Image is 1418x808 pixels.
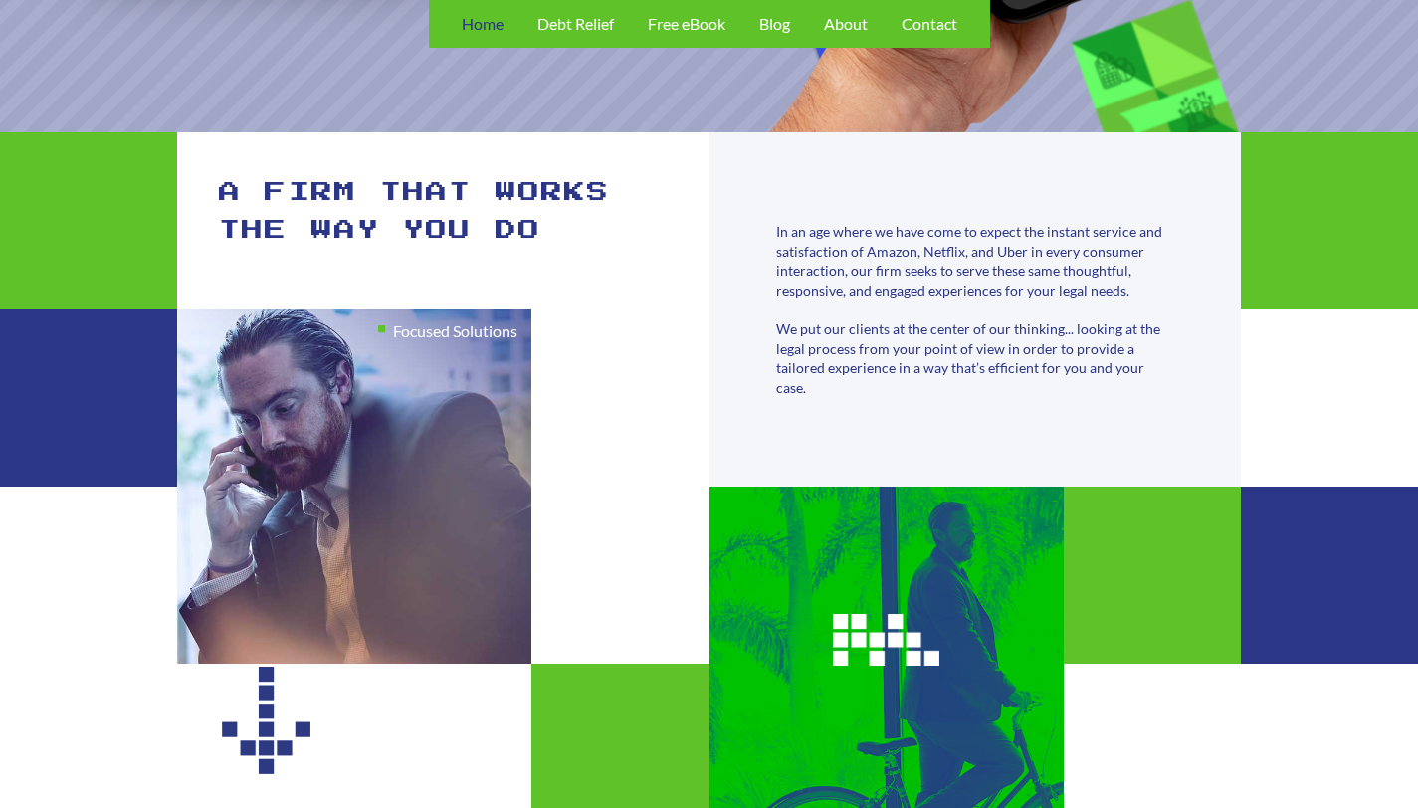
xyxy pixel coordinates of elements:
span: Free eBook [648,16,725,32]
span: Blog [759,16,790,32]
div: In an age where we have come to expect the instant service and satisfaction of Amazon, Netflix, a... [776,222,1174,397]
h1: A firm that works the way you do [219,174,670,251]
span: Contact [902,16,957,32]
h1: Focused Solutions [393,323,517,339]
span: Home [462,16,504,32]
span: Debt Relief [537,16,614,32]
span: About [824,16,868,32]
